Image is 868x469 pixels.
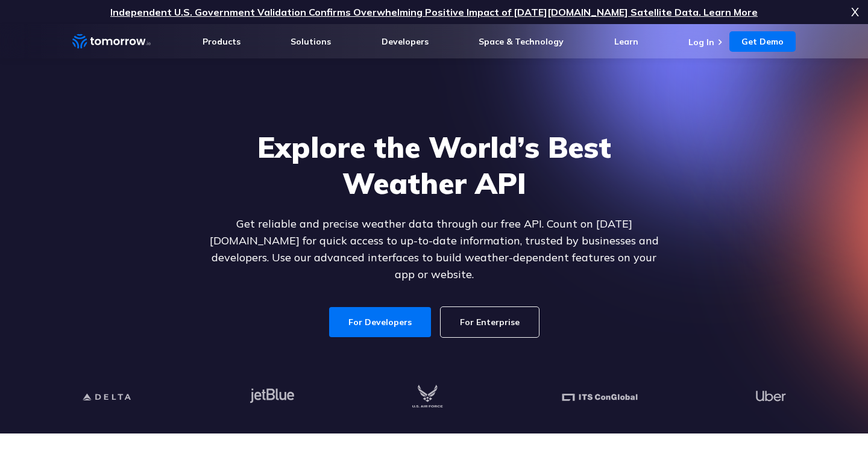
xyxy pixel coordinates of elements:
a: Learn [614,36,638,47]
a: Independent U.S. Government Validation Confirms Overwhelming Positive Impact of [DATE][DOMAIN_NAM... [110,6,758,18]
a: Developers [382,36,429,47]
a: Get Demo [729,31,796,52]
p: Get reliable and precise weather data through our free API. Count on [DATE][DOMAIN_NAME] for quic... [201,216,667,283]
h1: Explore the World’s Best Weather API [201,129,667,201]
a: Products [203,36,241,47]
a: Solutions [291,36,331,47]
a: Log In [688,37,714,48]
a: Home link [72,33,151,51]
a: Space & Technology [479,36,564,47]
a: For Enterprise [441,307,539,337]
a: For Developers [329,307,431,337]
